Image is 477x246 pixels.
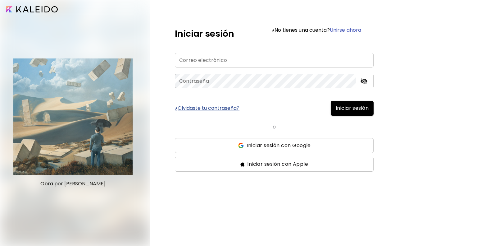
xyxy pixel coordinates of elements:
button: ssIniciar sesión con Apple [175,157,374,172]
span: Iniciar sesión con Apple [247,160,308,168]
h6: ¿No tienes una cuenta? [272,28,361,33]
button: toggle password visibility [359,76,369,86]
button: ssIniciar sesión con Google [175,138,374,153]
img: ss [240,162,245,167]
p: o [273,123,276,131]
span: Iniciar sesión con Google [247,142,311,149]
h5: Iniciar sesión [175,27,234,40]
a: Unirse ahora [330,26,361,34]
span: Iniciar sesión [336,104,369,112]
button: Iniciar sesión [331,101,374,116]
img: ss [238,142,244,149]
a: ¿Olvidaste tu contraseña? [175,106,239,111]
